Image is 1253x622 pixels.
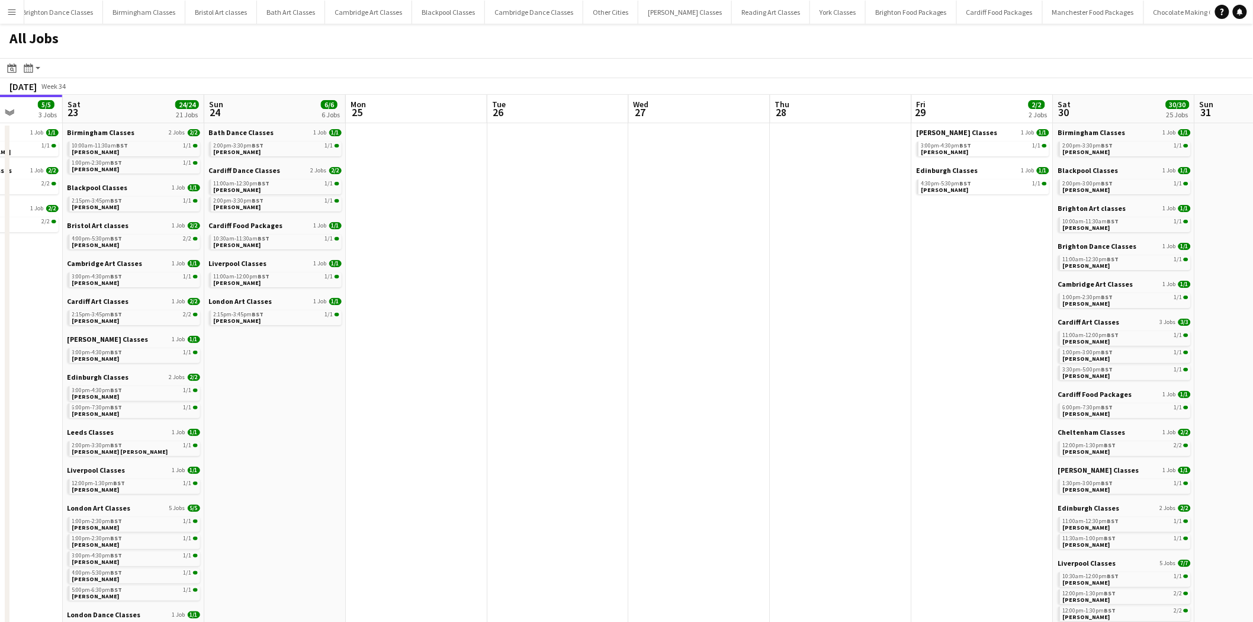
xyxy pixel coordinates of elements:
[214,203,261,211] span: Roanna Levannais
[1163,391,1176,398] span: 1 Job
[1178,319,1191,326] span: 3/3
[214,179,339,193] a: 11:00am-12:30pmBST1/1[PERSON_NAME]
[1063,148,1110,156] span: Lyndsey Wood
[1178,243,1191,250] span: 1/1
[72,143,128,149] span: 10:00am-11:30am
[917,166,1049,197] div: Edinburgh Classes1 Job1/14:30pm-5:30pmBST1/1[PERSON_NAME]
[1178,391,1191,398] span: 1/1
[1063,410,1110,418] span: David Arnold
[325,181,333,187] span: 1/1
[1104,441,1116,449] span: BST
[188,184,200,191] span: 1/1
[114,479,126,487] span: BST
[184,387,192,393] span: 1/1
[188,374,200,381] span: 2/2
[1063,179,1188,193] a: 2:00pm-3:00pmBST1/1[PERSON_NAME]
[72,441,198,455] a: 2:00pm-3:30pmBST1/1[PERSON_NAME] [PERSON_NAME]
[103,1,185,24] button: Birmingham Classes
[1063,367,1113,373] span: 3:30pm-5:00pm
[68,428,200,466] div: Leeds Classes1 Job1/12:00pm-3:30pmBST1/1[PERSON_NAME] [PERSON_NAME]
[258,179,270,187] span: BST
[72,448,168,456] span: Rebecca Butler Giles
[169,129,185,136] span: 2 Jobs
[1174,350,1183,355] span: 1/1
[214,274,270,280] span: 11:00am-12:00pm
[258,272,270,280] span: BST
[1063,300,1110,307] span: Ada Emerson
[117,142,128,149] span: BST
[214,148,261,156] span: Emily Parsloe
[184,236,192,242] span: 2/2
[72,355,120,363] span: Candice Wright
[325,312,333,318] span: 1/1
[1063,142,1188,155] a: 2:00pm-3:30pmBST1/1[PERSON_NAME]
[214,197,339,210] a: 2:00pm-3:30pmBST1/1[PERSON_NAME]
[917,128,998,137] span: Chester Classes
[1063,403,1188,417] a: 6:00pm-7:30pmBST1/1[PERSON_NAME]
[1063,405,1113,411] span: 6:00pm-7:30pm
[1178,205,1191,212] span: 1/1
[209,128,274,137] span: Bath Dance Classes
[42,143,50,149] span: 1/1
[1043,1,1144,24] button: Manchester Food Packages
[329,129,342,136] span: 1/1
[485,1,583,24] button: Cambridge Dance Classes
[1058,390,1191,428] div: Cardiff Food Packages1 Job1/16:00pm-7:30pmBST1/1[PERSON_NAME]
[72,405,123,411] span: 6:00pm-7:30pm
[172,336,185,343] span: 1 Job
[72,148,120,156] span: Natalie Jones
[68,466,126,474] span: Liverpool Classes
[209,221,283,230] span: Cardiff Food Packages
[72,443,123,448] span: 2:00pm-3:30pm
[184,350,192,355] span: 1/1
[209,221,342,259] div: Cardiff Food Packages1 Job1/110:30am-11:30amBST1/1[PERSON_NAME]
[1063,350,1113,355] span: 1:00pm-3:00pm
[1037,167,1049,174] span: 1/1
[1163,429,1176,436] span: 1 Job
[214,186,261,194] span: Katie Mc Collum
[172,429,185,436] span: 1 Job
[252,310,264,318] span: BST
[638,1,732,24] button: [PERSON_NAME] Classes
[214,181,270,187] span: 11:00am-12:30pm
[172,184,185,191] span: 1 Job
[111,310,123,318] span: BST
[72,486,120,493] span: Kayleigh Cooke
[68,335,149,344] span: Chester Classes
[172,260,185,267] span: 1 Job
[184,143,192,149] span: 1/1
[1174,332,1183,338] span: 1/1
[188,129,200,136] span: 2/2
[1178,167,1191,174] span: 1/1
[214,310,339,324] a: 2:15pm-3:45pmBST1/1[PERSON_NAME]
[1033,181,1041,187] span: 1/1
[1063,441,1188,455] a: 12:00pm-1:30pmBST2/2[PERSON_NAME]
[184,312,192,318] span: 2/2
[921,143,972,149] span: 3:00pm-4:30pm
[1058,390,1191,399] a: Cardiff Food Packages1 Job1/1
[72,159,198,172] a: 1:00pm-2:30pmBST1/1[PERSON_NAME]
[72,386,198,400] a: 3:00pm-4:30pmBST1/1[PERSON_NAME]
[72,410,120,418] span: Danielle Young
[1058,242,1137,251] span: Brighton Dance Classes
[917,128,1049,166] div: [PERSON_NAME] Classes1 Job1/13:00pm-4:30pmBST1/1[PERSON_NAME]
[72,350,123,355] span: 3:00pm-4:30pm
[583,1,638,24] button: Other Cities
[185,1,257,24] button: Bristol Art classes
[314,129,327,136] span: 1 Job
[68,297,200,306] a: Cardiff Art Classes1 Job2/2
[1021,129,1034,136] span: 1 Job
[68,335,200,344] a: [PERSON_NAME] Classes1 Job1/1
[1058,204,1191,242] div: Brighton Art classes1 Job1/110:00am-11:30amBST1/1[PERSON_NAME]
[209,297,272,306] span: London Art Classes
[42,219,50,225] span: 2/2
[1101,479,1113,487] span: BST
[68,221,200,230] a: Bristol Art classes1 Job2/2
[188,298,200,305] span: 2/2
[68,297,129,306] span: Cardiff Art Classes
[68,373,129,381] span: Edinburgh Classes
[111,197,123,204] span: BST
[111,441,123,449] span: BST
[866,1,957,24] button: Brighton Food Packages
[72,235,198,248] a: 4:00pm-5:30pmBST2/2[PERSON_NAME]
